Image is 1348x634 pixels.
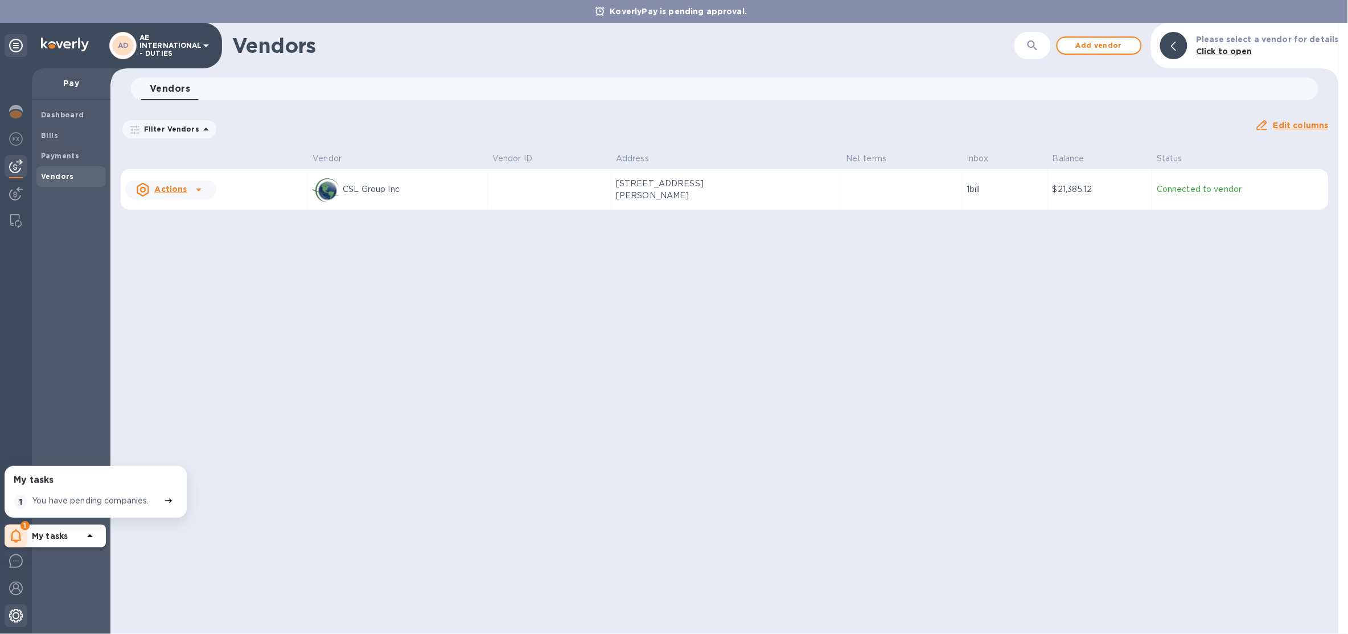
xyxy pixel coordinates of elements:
[232,34,887,58] h1: Vendors
[616,178,730,202] p: [STREET_ADDRESS][PERSON_NAME]
[605,6,753,17] p: KoverlyPay is pending approval.
[1067,39,1132,52] span: Add vendor
[967,153,989,165] p: Inbox
[846,153,901,165] span: Net terms
[1273,121,1329,130] u: Edit columns
[14,475,54,486] h3: My tasks
[967,153,1004,165] span: Inbox
[41,131,58,140] b: Bills
[5,34,27,57] div: Unpin categories
[1157,183,1324,195] p: Connected to vendor
[1057,36,1142,55] button: Add vendor
[41,152,79,160] b: Payments
[1053,153,1084,165] p: Balance
[139,124,199,134] p: Filter Vendors
[1053,183,1148,195] p: $21,385.12
[41,77,101,89] p: Pay
[492,153,532,165] p: Vendor ID
[150,81,190,97] span: Vendors
[1157,153,1182,165] p: Status
[616,153,649,165] p: Address
[32,495,149,507] p: You have pending companies.
[967,183,1043,195] p: 1 bill
[41,111,84,119] b: Dashboard
[616,153,664,165] span: Address
[343,183,483,195] p: CSL Group Inc
[1197,47,1253,56] b: Click to open
[14,495,27,509] span: 1
[492,153,547,165] span: Vendor ID
[1197,35,1339,44] b: Please select a vendor for details
[118,41,129,50] b: AD
[41,38,89,51] img: Logo
[313,153,342,165] p: Vendor
[32,531,68,541] b: My tasks
[9,132,23,146] img: Foreign exchange
[154,185,187,194] u: Actions
[139,34,196,58] p: AE INTERNATIONAL - DUTIES
[1053,153,1099,165] span: Balance
[313,153,356,165] span: Vendor
[20,521,30,530] span: 1
[41,172,74,181] b: Vendors
[846,153,886,165] p: Net terms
